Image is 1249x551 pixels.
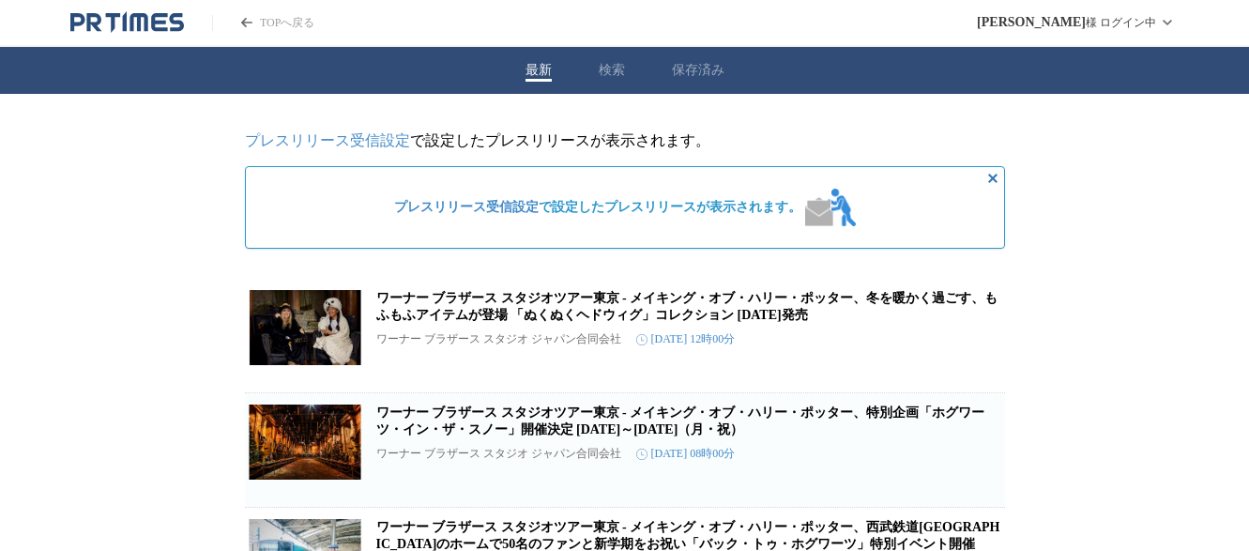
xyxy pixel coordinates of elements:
span: で設定したプレスリリースが表示されます。 [394,199,801,216]
a: プレスリリース受信設定 [394,200,539,214]
img: ワーナー ブラザース スタジオツアー東京 - メイキング・オブ・ハリー・ポッター、特別企画「ホグワーツ・イン・ザ・スノー」開催決定 2025年11月8日（土）～2026年1月12日（月・祝） [249,405,361,480]
button: 最新 [525,62,552,79]
a: ワーナー ブラザース スタジオツアー東京 - メイキング・オブ・ハリー・ポッター、冬を暖かく過ごす、もふもふアイテムが登場 「ぬくぬくヘドウィグ」コレクション [DATE]発売 [376,291,998,322]
p: ワーナー ブラザース スタジオ ジャパン合同会社 [376,331,621,347]
button: 保存済み [672,62,724,79]
a: PR TIMESのトップページはこちら [212,15,314,31]
time: [DATE] 12時00分 [636,331,736,347]
a: ワーナー ブラザース スタジオツアー東京 - メイキング・オブ・ハリー・ポッター、特別企画「ホグワーツ・イン・ザ・スノー」開催決定 [DATE]～[DATE]（月・祝） [376,406,985,436]
a: PR TIMESのトップページはこちら [70,11,184,34]
time: [DATE] 08時00分 [636,446,736,462]
p: ワーナー ブラザース スタジオ ジャパン合同会社 [376,446,621,462]
span: [PERSON_NAME] [977,15,1086,30]
button: 検索 [599,62,625,79]
img: ワーナー ブラザース スタジオツアー東京 - メイキング・オブ・ハリー・ポッター、冬を暖かく過ごす、もふもふアイテムが登場 「ぬくぬくヘドウィグ」コレクション 10月1日（水）発売 [249,290,361,365]
p: で設定したプレスリリースが表示されます。 [245,131,1005,151]
a: プレスリリース受信設定 [245,132,410,148]
a: ワーナー ブラザース スタジオツアー東京 - メイキング・オブ・ハリー・ポッター、西武鉄道[GEOGRAPHIC_DATA]のホームで50名のファンと新学期をお祝い「バック・トゥ・ホグワーツ」特... [376,520,1000,551]
button: 非表示にする [982,167,1004,190]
